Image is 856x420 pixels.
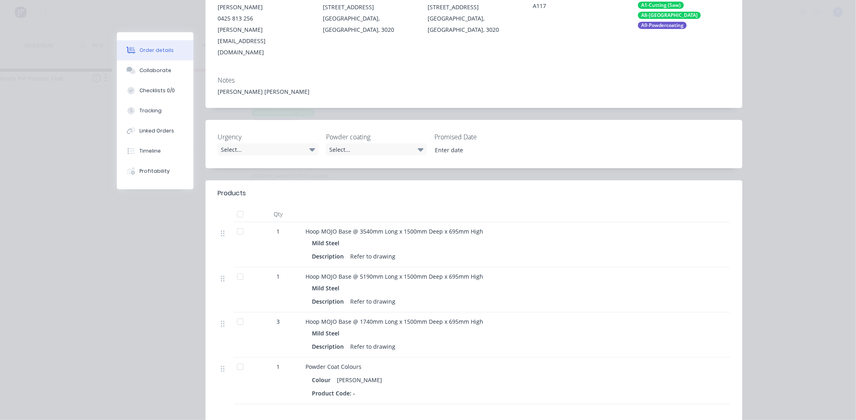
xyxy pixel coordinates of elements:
[305,363,362,370] span: Powder Coat Colours
[218,143,318,155] div: Select...
[254,206,302,222] div: Qty
[276,227,280,236] span: 1
[347,250,399,262] div: Refer to drawing
[276,317,280,326] span: 3
[139,168,170,175] div: Profitability
[276,272,280,281] span: 1
[533,2,625,13] div: A117
[334,374,385,386] div: [PERSON_NAME]
[139,87,175,94] div: Checklists 0/0
[312,374,334,386] div: Colour
[117,40,193,60] button: Order details
[347,296,399,307] div: Refer to drawing
[218,188,246,198] div: Products
[312,341,347,352] div: Description
[347,341,399,352] div: Refer to drawing
[139,47,174,54] div: Order details
[312,250,347,262] div: Description
[276,362,280,371] span: 1
[218,24,310,58] div: [PERSON_NAME][EMAIL_ADDRESS][DOMAIN_NAME]
[117,161,193,181] button: Profitability
[312,296,347,307] div: Description
[428,2,520,35] div: [STREET_ADDRESS][GEOGRAPHIC_DATA], [GEOGRAPHIC_DATA], 3020
[638,12,701,19] div: A8-[GEOGRAPHIC_DATA]
[428,2,520,13] div: [STREET_ADDRESS]
[434,132,535,142] label: Promised Date
[312,387,358,399] div: Product Code: -
[428,13,520,35] div: [GEOGRAPHIC_DATA], [GEOGRAPHIC_DATA], 3020
[139,67,171,74] div: Collaborate
[305,318,483,325] span: Hoop MOJO Base @ 1740mm Long x 1500mm Deep x 695mm High
[117,60,193,81] button: Collaborate
[323,2,415,35] div: [STREET_ADDRESS][GEOGRAPHIC_DATA], [GEOGRAPHIC_DATA], 3020
[139,147,161,155] div: Timeline
[323,2,415,13] div: [STREET_ADDRESS]
[139,127,174,134] div: Linked Orders
[218,132,318,142] label: Urgency
[117,121,193,141] button: Linked Orders
[638,22,687,29] div: A9-Powdercoating
[117,81,193,101] button: Checklists 0/0
[139,107,162,114] div: Tracking
[326,132,427,142] label: Powder coating
[218,87,730,96] div: [PERSON_NAME] [PERSON_NAME]
[312,327,343,339] div: Mild Steel
[218,2,310,58] div: [PERSON_NAME]0425 813 256[PERSON_NAME][EMAIL_ADDRESS][DOMAIN_NAME]
[323,13,415,35] div: [GEOGRAPHIC_DATA], [GEOGRAPHIC_DATA], 3020
[117,141,193,161] button: Timeline
[305,273,483,280] span: Hoop MOJO Base @ 5190mm Long x 1500mm Deep x 695mm High
[218,13,310,24] div: 0425 813 256
[305,228,483,235] span: Hoop MOJO Base @ 3540mm Long x 1500mm Deep x 695mm High
[638,2,684,9] div: A1-Cutting (Saw)
[117,101,193,121] button: Tracking
[312,282,343,294] div: Mild Steel
[218,77,730,84] div: Notes
[312,237,343,249] div: Mild Steel
[429,144,530,156] input: Enter date
[326,143,427,155] div: Select...
[218,2,310,13] div: [PERSON_NAME]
